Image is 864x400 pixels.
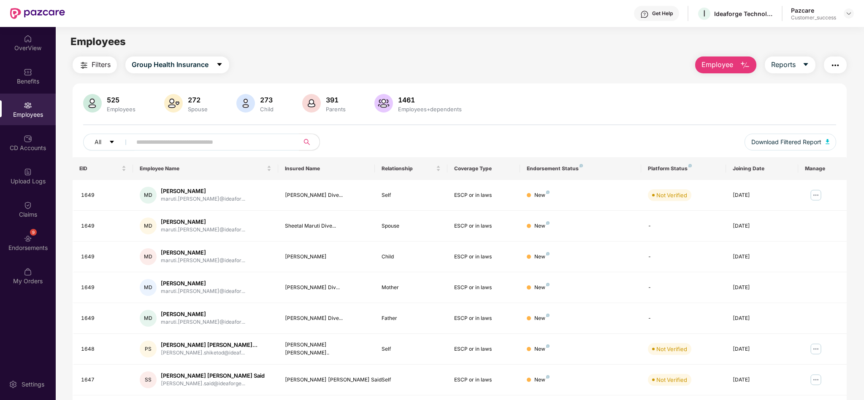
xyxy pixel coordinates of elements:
[24,35,32,43] img: svg+xml;base64,PHN2ZyBpZD0iSG9tZSIgeG1sbnM9Imh0dHA6Ly93d3cudzMub3JnLzIwMDAvc3ZnIiB3aWR0aD0iMjAiIG...
[580,164,583,167] img: svg+xml;base64,PHN2ZyB4bWxucz0iaHR0cDovL3d3dy53My5vcmcvMjAwMC9zdmciIHdpZHRoPSI4IiBoZWlnaHQ9IjgiIH...
[534,253,550,261] div: New
[640,10,649,19] img: svg+xml;base64,PHN2ZyBpZD0iSGVscC0zMngzMiIgeG1sbnM9Imh0dHA6Ly93d3cudzMub3JnLzIwMDAvc3ZnIiB3aWR0aD...
[733,314,792,322] div: [DATE]
[534,314,550,322] div: New
[278,157,375,180] th: Insured Name
[83,94,102,113] img: svg+xml;base64,PHN2ZyB4bWxucz0iaHR0cDovL3d3dy53My5vcmcvMjAwMC9zdmciIHhtbG5zOnhsaW5rPSJodHRwOi8vd3...
[546,375,550,379] img: svg+xml;base64,PHN2ZyB4bWxucz0iaHR0cDovL3d3dy53My5vcmcvMjAwMC9zdmciIHdpZHRoPSI4IiBoZWlnaHQ9IjgiIH...
[733,284,792,292] div: [DATE]
[24,268,32,276] img: svg+xml;base64,PHN2ZyBpZD0iTXlfT3JkZXJzIiBkYXRhLW5hbWU9Ik15IE9yZGVycyIgeG1sbnM9Imh0dHA6Ly93d3cudz...
[695,56,756,73] button: Employee
[733,191,792,199] div: [DATE]
[641,303,726,334] td: -
[745,134,837,150] button: Download Filtered Report
[285,253,368,261] div: [PERSON_NAME]
[733,222,792,230] div: [DATE]
[285,191,368,199] div: [PERSON_NAME] Dive...
[534,191,550,199] div: New
[95,137,101,147] span: All
[534,376,550,384] div: New
[324,96,347,104] div: 391
[382,165,434,172] span: Relationship
[186,96,209,104] div: 272
[809,188,823,202] img: manageButton
[641,242,726,272] td: -
[161,372,265,380] div: [PERSON_NAME] [PERSON_NAME] Said
[726,157,799,180] th: Joining Date
[81,284,126,292] div: 1649
[454,376,513,384] div: ESCP or in laws
[30,229,37,236] div: 9
[9,380,17,389] img: svg+xml;base64,PHN2ZyBpZD0iU2V0dGluZy0yMHgyMCIgeG1sbnM9Imh0dHA6Ly93d3cudzMub3JnLzIwMDAvc3ZnIiB3aW...
[546,283,550,286] img: svg+xml;base64,PHN2ZyB4bWxucz0iaHR0cDovL3d3dy53My5vcmcvMjAwMC9zdmciIHdpZHRoPSI4IiBoZWlnaHQ9IjgiIH...
[809,342,823,356] img: manageButton
[140,341,157,357] div: PS
[382,376,441,384] div: Self
[161,341,257,349] div: [PERSON_NAME] [PERSON_NAME]...
[161,310,245,318] div: [PERSON_NAME]
[285,284,368,292] div: [PERSON_NAME] Div...
[24,201,32,209] img: svg+xml;base64,PHN2ZyBpZD0iQ2xhaW0iIHhtbG5zPSJodHRwOi8vd3d3LnczLm9yZy8yMDAwL3N2ZyIgd2lkdGg9IjIwIi...
[454,253,513,261] div: ESCP or in laws
[161,318,245,326] div: maruti.[PERSON_NAME]@ideafor...
[733,376,792,384] div: [DATE]
[140,279,157,296] div: MD
[161,195,245,203] div: maruti.[PERSON_NAME]@ideafor...
[125,56,229,73] button: Group Health Insurancecaret-down
[24,68,32,76] img: svg+xml;base64,PHN2ZyBpZD0iQmVuZWZpdHMiIHhtbG5zPSJodHRwOi8vd3d3LnczLm9yZy8yMDAwL3N2ZyIgd2lkdGg9Ij...
[140,371,157,388] div: SS
[546,221,550,225] img: svg+xml;base64,PHN2ZyB4bWxucz0iaHR0cDovL3d3dy53My5vcmcvMjAwMC9zdmciIHdpZHRoPSI4IiBoZWlnaHQ9IjgiIH...
[140,217,157,234] div: MD
[382,222,441,230] div: Spouse
[132,59,209,70] span: Group Health Insurance
[845,10,852,17] img: svg+xml;base64,PHN2ZyBpZD0iRHJvcGRvd24tMzJ4MzIiIHhtbG5zPSJodHRwOi8vd3d3LnczLm9yZy8yMDAwL3N2ZyIgd2...
[83,134,135,150] button: Allcaret-down
[302,94,321,113] img: svg+xml;base64,PHN2ZyB4bWxucz0iaHR0cDovL3d3dy53My5vcmcvMjAwMC9zdmciIHhtbG5zOnhsaW5rPSJodHRwOi8vd3...
[81,345,126,353] div: 1648
[10,8,65,19] img: New Pazcare Logo
[79,60,89,70] img: svg+xml;base64,PHN2ZyB4bWxucz0iaHR0cDovL3d3dy53My5vcmcvMjAwMC9zdmciIHdpZHRoPSIyNCIgaGVpZ2h0PSIyNC...
[161,218,245,226] div: [PERSON_NAME]
[396,106,463,113] div: Employees+dependents
[382,253,441,261] div: Child
[701,59,733,70] span: Employee
[161,187,245,195] div: [PERSON_NAME]
[81,222,126,230] div: 1649
[454,284,513,292] div: ESCP or in laws
[454,314,513,322] div: ESCP or in laws
[324,106,347,113] div: Parents
[733,253,792,261] div: [DATE]
[703,8,705,19] span: I
[133,157,278,180] th: Employee Name
[791,14,836,21] div: Customer_success
[140,248,157,265] div: MD
[299,139,315,145] span: search
[688,164,692,167] img: svg+xml;base64,PHN2ZyB4bWxucz0iaHR0cDovL3d3dy53My5vcmcvMjAwMC9zdmciIHdpZHRoPSI4IiBoZWlnaHQ9IjgiIH...
[299,134,320,150] button: search
[809,373,823,387] img: manageButton
[374,94,393,113] img: svg+xml;base64,PHN2ZyB4bWxucz0iaHR0cDovL3d3dy53My5vcmcvMjAwMC9zdmciIHhtbG5zOnhsaW5rPSJodHRwOi8vd3...
[652,10,673,17] div: Get Help
[92,59,111,70] span: Filters
[105,106,137,113] div: Employees
[771,59,796,70] span: Reports
[140,187,157,204] div: MD
[140,165,265,172] span: Employee Name
[447,157,520,180] th: Coverage Type
[546,344,550,348] img: svg+xml;base64,PHN2ZyB4bWxucz0iaHR0cDovL3d3dy53My5vcmcvMjAwMC9zdmciIHdpZHRoPSI4IiBoZWlnaHQ9IjgiIH...
[454,345,513,353] div: ESCP or in laws
[236,94,255,113] img: svg+xml;base64,PHN2ZyB4bWxucz0iaHR0cDovL3d3dy53My5vcmcvMjAwMC9zdmciIHhtbG5zOnhsaW5rPSJodHRwOi8vd3...
[79,165,120,172] span: EID
[161,279,245,287] div: [PERSON_NAME]
[161,249,245,257] div: [PERSON_NAME]
[733,345,792,353] div: [DATE]
[161,257,245,265] div: maruti.[PERSON_NAME]@ideafor...
[546,191,550,194] img: svg+xml;base64,PHN2ZyB4bWxucz0iaHR0cDovL3d3dy53My5vcmcvMjAwMC9zdmciIHdpZHRoPSI4IiBoZWlnaHQ9IjgiIH...
[161,226,245,234] div: maruti.[PERSON_NAME]@ideafor...
[24,234,32,243] img: svg+xml;base64,PHN2ZyBpZD0iRW5kb3JzZW1lbnRzIiB4bWxucz0iaHR0cDovL3d3dy53My5vcmcvMjAwMC9zdmciIHdpZH...
[534,284,550,292] div: New
[24,134,32,143] img: svg+xml;base64,PHN2ZyBpZD0iQ0RfQWNjb3VudHMiIGRhdGEtbmFtZT0iQ0QgQWNjb3VudHMiIHhtbG5zPSJodHRwOi8vd3...
[81,376,126,384] div: 1647
[73,157,133,180] th: EID
[258,96,275,104] div: 273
